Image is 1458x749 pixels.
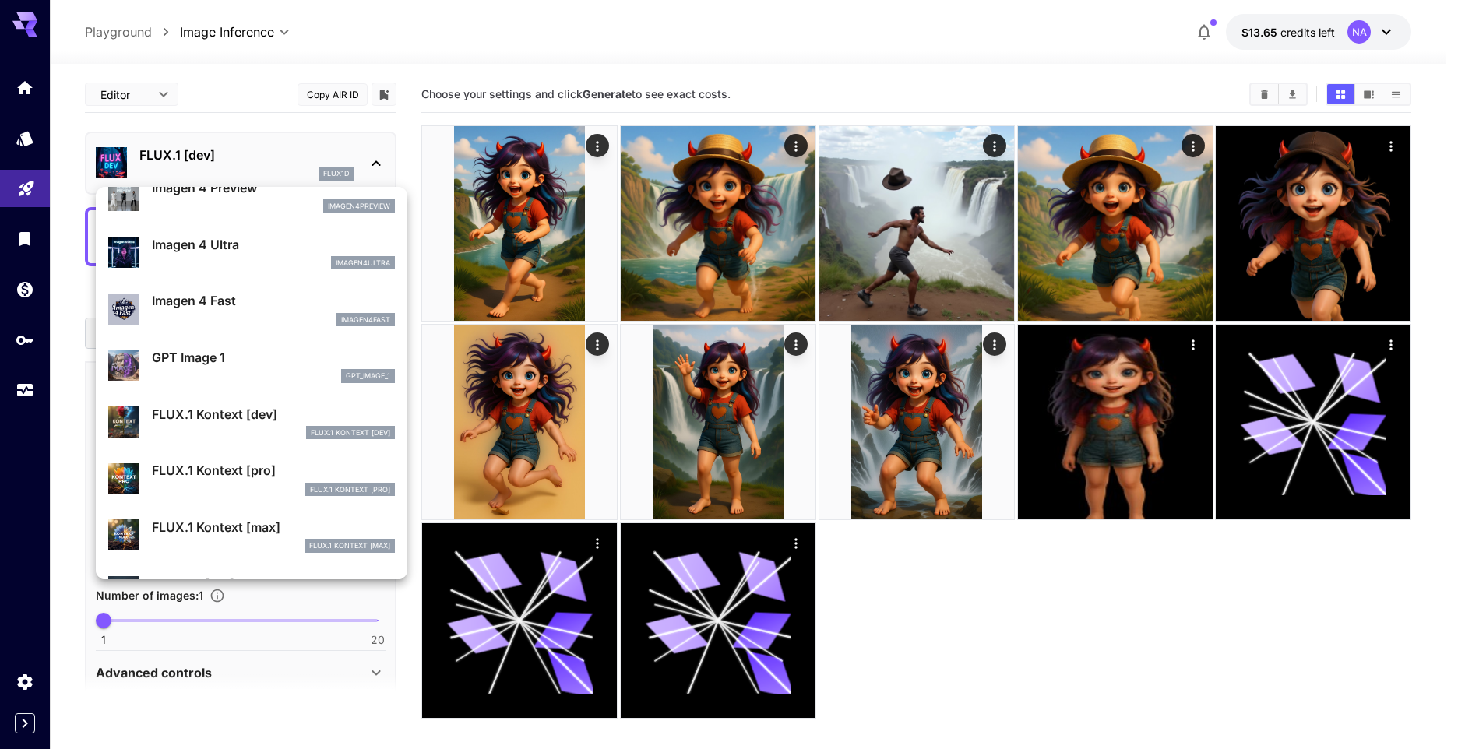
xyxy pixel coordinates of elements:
p: FLUX.1 Kontext [pro] [152,461,395,480]
div: GPT Image 1gpt_image_1 [108,342,395,389]
p: FLUX.1 Kontext [dev] [152,405,395,424]
p: FLUX.1 Kontext [pro] [310,484,390,495]
p: imagen4preview [328,201,390,212]
p: Imagen 4 Ultra [152,235,395,254]
p: imagen4ultra [336,258,390,269]
div: FLUX.1.1 [pro] [108,568,395,616]
p: GPT Image 1 [152,348,395,367]
div: FLUX.1 Kontext [dev]FLUX.1 Kontext [dev] [108,399,395,446]
p: FLUX.1 Kontext [max] [152,518,395,536]
p: FLUX.1 Kontext [dev] [311,427,390,438]
div: Imagen 4 Previewimagen4preview [108,172,395,220]
div: FLUX.1 Kontext [max]FLUX.1 Kontext [max] [108,512,395,559]
p: gpt_image_1 [346,371,390,382]
p: FLUX.1.1 [pro] [152,575,395,593]
p: FLUX.1 Kontext [max] [309,540,390,551]
p: Imagen 4 Preview [152,178,395,197]
p: imagen4fast [341,315,390,325]
div: Imagen 4 Ultraimagen4ultra [108,229,395,276]
div: FLUX.1 Kontext [pro]FLUX.1 Kontext [pro] [108,455,395,502]
p: Imagen 4 Fast [152,291,395,310]
div: Imagen 4 Fastimagen4fast [108,285,395,332]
